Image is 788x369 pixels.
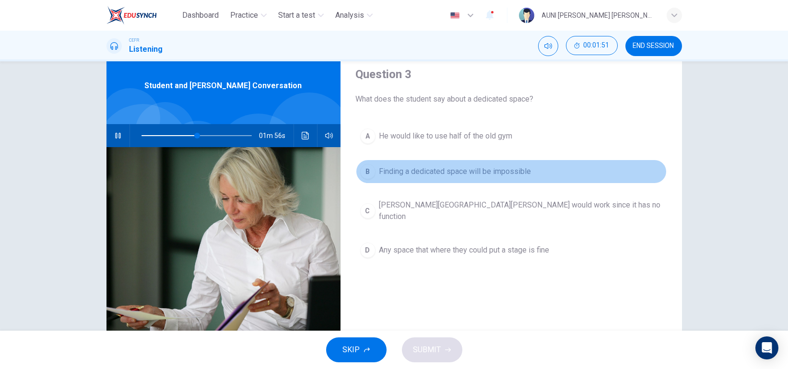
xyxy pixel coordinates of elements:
a: EduSynch logo [106,6,179,25]
button: END SESSION [625,36,682,56]
img: en [449,12,461,19]
span: Dashboard [182,10,219,21]
span: Student and [PERSON_NAME] Conversation [145,80,302,92]
button: Dashboard [178,7,223,24]
img: Profile picture [519,8,534,23]
img: EduSynch logo [106,6,157,25]
span: Any space that where they could put a stage is fine [379,244,550,256]
div: Mute [538,36,558,56]
h1: Listening [129,44,163,55]
span: Start a test [278,10,315,21]
button: Practice [226,7,271,24]
span: What does the student say about a dedicated space? [356,93,667,105]
button: SKIP [326,337,387,362]
div: Open Intercom Messenger [755,336,778,359]
span: Practice [230,10,258,21]
button: Click to see the audio transcription [298,124,313,147]
span: CEFR [129,37,140,44]
span: [PERSON_NAME][GEOGRAPHIC_DATA][PERSON_NAME] would work since it has no function [379,199,662,222]
span: END SESSION [633,42,674,50]
div: A [360,128,376,144]
span: Finding a dedicated space will be impossible [379,166,531,177]
button: BFinding a dedicated space will be impossible [356,160,667,184]
span: 00:01:51 [584,42,610,49]
div: AUNI [PERSON_NAME] [PERSON_NAME] [542,10,655,21]
button: AHe would like to use half of the old gym [356,124,667,148]
button: Start a test [274,7,328,24]
button: C[PERSON_NAME][GEOGRAPHIC_DATA][PERSON_NAME] would work since it has no function [356,195,667,227]
span: He would like to use half of the old gym [379,130,513,142]
button: Analysis [331,7,376,24]
span: 01m 56s [259,124,294,147]
button: 00:01:51 [566,36,618,55]
div: Hide [566,36,618,56]
span: SKIP [343,343,360,357]
button: DAny space that where they could put a stage is fine [356,238,667,262]
div: B [360,164,376,179]
h4: Question 3 [356,67,667,82]
span: Analysis [335,10,364,21]
div: D [360,242,376,258]
div: C [360,203,376,219]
